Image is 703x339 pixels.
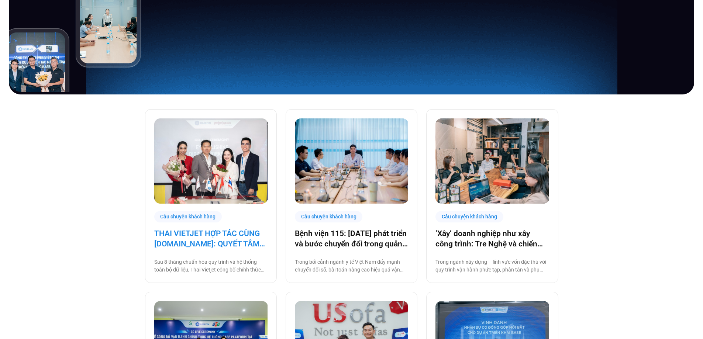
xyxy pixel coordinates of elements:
[435,258,549,274] p: Trong ngành xây dựng – lĩnh vực vốn đặc thù với quy trình vận hành phức tạp, phân tán và phụ thuộ...
[435,211,503,222] div: Câu chuyện khách hàng
[435,228,549,249] a: ‘Xây’ doanh nghiệp như xây công trình: Tre Nghệ và chiến lược chuyển đổi từ gốc
[154,211,222,222] div: Câu chuyện khách hàng
[295,228,408,249] a: Bệnh viện 115: [DATE] phát triển và bước chuyển đổi trong quản trị bệnh viện tư nhân
[154,258,268,274] p: Sau 8 tháng chuẩn hóa quy trình và hệ thống toàn bộ dữ liệu, Thai Vietjet công bố chính thức vận ...
[295,211,363,222] div: Câu chuyện khách hàng
[154,228,268,249] a: THAI VIETJET HỢP TÁC CÙNG [DOMAIN_NAME]: QUYẾT TÂM “CẤT CÁNH” CHUYỂN ĐỔI SỐ
[295,258,408,274] p: Trong bối cảnh ngành y tế Việt Nam đẩy mạnh chuyển đổi số, bài toán nâng cao hiệu quả vận hành đa...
